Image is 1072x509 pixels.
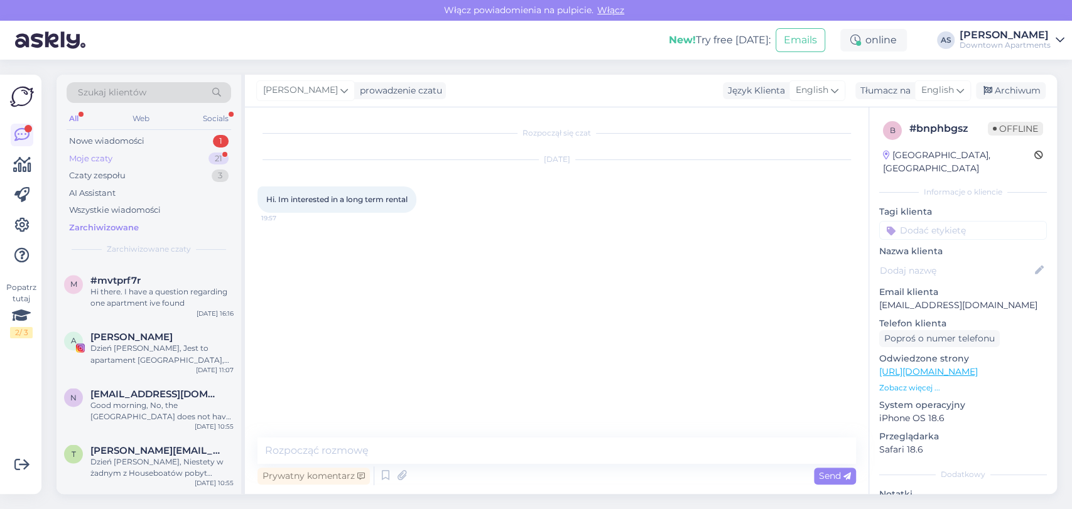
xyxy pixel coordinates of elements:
[90,275,141,286] span: #mvtprf7r
[819,470,851,481] span: Send
[266,195,408,204] span: Hi. Im interested in a long term rental
[669,34,696,46] b: New!
[855,84,911,97] div: Tłumacz na
[90,456,234,478] div: Dzień [PERSON_NAME], Niestety w żadnym z Houseboatów pobyt zwierząt domowych nie jest dozwolony. ...
[10,327,33,338] div: 2 / 3
[879,382,1047,394] p: Zobacz więcej ...
[879,186,1047,198] div: Informacje o kliencie
[195,478,234,488] div: [DATE] 10:55
[879,317,1047,330] p: Telefon klienta
[195,422,234,431] div: [DATE] 10:55
[69,187,116,200] div: AI Assistant
[257,127,856,139] div: Rozpoczął się czat
[879,352,1047,365] p: Odwiedzone strony
[90,388,221,399] span: nataliestara01@gmail.com
[70,279,77,289] span: m
[840,29,907,51] div: online
[71,336,77,345] span: A
[879,412,1047,425] p: iPhone OS 18.6
[879,245,1047,258] p: Nazwa klienta
[261,213,308,223] span: 19:57
[90,399,234,422] div: Good morning, No, the [GEOGRAPHIC_DATA] does not have a gym at all. Kind regards, [PERSON_NAME] D...
[130,110,152,127] div: Web
[200,110,231,127] div: Socials
[69,169,126,182] div: Czaty zespołu
[937,31,955,49] div: AS
[263,83,338,97] span: [PERSON_NAME]
[67,110,81,127] div: All
[879,221,1047,240] input: Dodać etykietę
[208,153,229,165] div: 21
[879,469,1047,480] div: Dodatkowy
[10,85,34,109] img: Askly Logo
[593,4,628,16] span: Włącz
[883,149,1034,175] div: [GEOGRAPHIC_DATA], [GEOGRAPHIC_DATA]
[909,121,988,136] div: # bnphbgsz
[10,282,33,338] div: Popatrz tutaj
[212,169,229,182] div: 3
[880,264,1032,277] input: Dodaj nazwę
[796,83,828,97] span: English
[69,222,139,234] div: Zarchiwizowane
[70,392,77,402] span: n
[107,244,191,255] span: Zarchiwizowane czaty
[90,331,173,343] span: Alicja Surowiec
[879,430,1047,443] p: Przeglądarka
[879,488,1047,501] p: Notatki
[69,135,144,147] div: Nowe wiadomości
[976,82,1046,99] div: Archiwum
[988,122,1043,136] span: Offline
[90,286,234,309] div: Hi there. I have a question regarding one apartment ive found
[879,205,1047,218] p: Tagi klienta
[78,86,146,99] span: Szukaj klientów
[90,444,221,456] span: t.ozminkowski@hotmail.com
[879,286,1047,299] p: Email klienta
[960,30,1064,50] a: [PERSON_NAME]Downtown Apartments
[879,299,1047,312] p: [EMAIL_ADDRESS][DOMAIN_NAME]
[669,33,771,48] div: Try free [DATE]:
[197,309,234,318] div: [DATE] 16:16
[72,449,76,458] span: t
[879,443,1047,456] p: Safari 18.6
[90,343,234,365] div: Dzień [PERSON_NAME], Jest to apartament [GEOGRAPHIC_DATA], zlokalizowany na ul. [STREET_ADDRESS]:...
[960,40,1051,50] div: Downtown Apartments
[960,30,1051,40] div: [PERSON_NAME]
[355,84,442,97] div: prowadzenie czatu
[921,83,954,97] span: English
[723,84,785,97] div: Język Klienta
[257,468,370,485] div: Prywatny komentarz
[879,366,978,377] a: [URL][DOMAIN_NAME]
[196,365,234,375] div: [DATE] 11:07
[776,28,825,52] button: Emails
[890,126,896,135] span: b
[213,135,229,147] div: 1
[69,204,161,217] div: Wszystkie wiadomości
[69,153,112,165] div: Moje czaty
[257,154,856,165] div: [DATE]
[879,399,1047,412] p: System operacyjny
[879,330,1000,347] div: Poproś o numer telefonu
